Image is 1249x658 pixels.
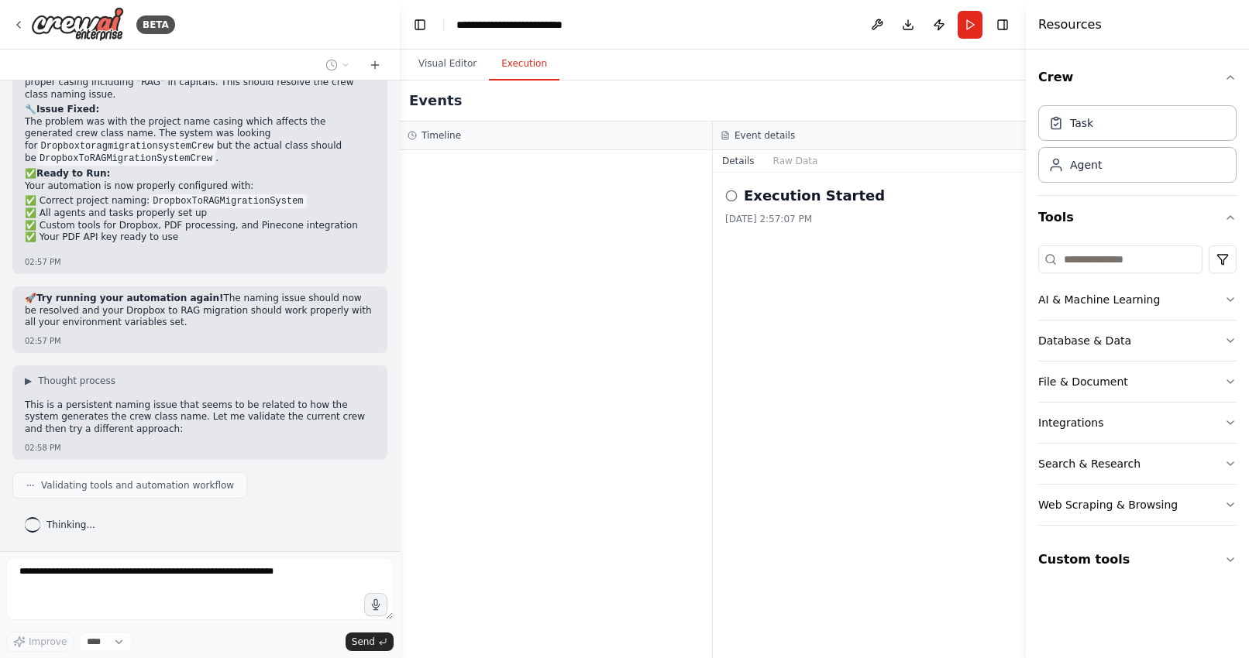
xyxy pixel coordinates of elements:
div: BETA [136,15,175,34]
button: Execution [489,48,559,81]
span: ▶ [25,375,32,387]
span: Validating tools and automation workflow [41,479,234,492]
button: File & Document [1038,362,1237,402]
span: Send [352,636,375,648]
button: Integrations [1038,403,1237,443]
div: Search & Research [1038,456,1141,471]
div: File & Document [1038,374,1128,389]
div: Tools [1038,239,1237,538]
li: ✅ All agents and tasks properly set up [25,207,375,220]
img: Logo [31,7,124,42]
div: AI & Machine Learning [1038,292,1160,307]
button: AI & Machine Learning [1038,279,1237,320]
div: Web Scraping & Browsing [1038,497,1178,512]
code: DropboxToRAGMigrationSystem [150,194,306,208]
button: Custom tools [1038,538,1237,581]
div: Crew [1038,99,1237,195]
h4: Resources [1038,15,1102,34]
div: Agent [1070,157,1102,173]
div: 02:57 PM [25,256,375,268]
p: Perfect! I've renamed the project to with proper casing including "RAG" in capitals. This should ... [25,64,375,101]
h2: Execution Started [744,185,885,207]
li: ✅ Your PDF API key ready to use [25,231,375,244]
strong: Ready to Run: [36,168,110,179]
button: Web Scraping & Browsing [1038,485,1237,525]
p: Your automation is now properly configured with: [25,180,375,193]
p: The problem was with the project name casing which affects the generated crew class name. The sys... [25,116,375,165]
div: Database & Data [1038,333,1131,348]
span: Thought process [38,375,115,387]
button: Search & Research [1038,444,1237,484]
li: ✅ Correct project naming: [25,195,375,207]
h3: Event details [735,129,795,142]
p: 🚀 The naming issue should now be resolved and your Dropbox to RAG migration should work properly ... [25,293,375,329]
button: ▶Thought process [25,375,115,387]
button: Database & Data [1038,320,1237,361]
button: Send [346,632,394,651]
button: Crew [1038,56,1237,99]
button: Tools [1038,196,1237,239]
div: Integrations [1038,415,1103,430]
button: Visual Editor [406,48,489,81]
div: 02:57 PM [25,335,375,347]
button: Improve [6,632,74,652]
button: Switch to previous chat [319,56,356,74]
div: [DATE] 2:57:07 PM [725,213,1013,225]
button: Raw Data [764,150,828,172]
button: Click to speak your automation idea [364,593,387,616]
div: 02:58 PM [25,442,375,454]
h3: Timeline [421,129,461,142]
h2: Events [409,90,462,111]
span: Improve [29,636,67,648]
li: ✅ Custom tools for Dropbox, PDF processing, and Pinecone integration [25,220,375,232]
button: Hide right sidebar [992,14,1013,36]
code: DropboxtoragmigrationsystemCrew [38,139,217,153]
strong: Issue Fixed: [36,104,99,115]
strong: Try running your automation again! [36,293,223,303]
nav: breadcrumb [456,17,621,33]
button: Hide left sidebar [409,14,431,36]
code: DropboxToRAGMigrationSystemCrew [36,152,215,166]
h2: 🔧 [25,104,375,116]
p: This is a persistent naming issue that seems to be related to how the system generates the crew c... [25,399,375,436]
button: Details [713,150,764,172]
span: Thinking... [46,519,95,531]
button: Start a new chat [363,56,387,74]
div: Task [1070,115,1093,131]
h2: ✅ [25,168,375,180]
